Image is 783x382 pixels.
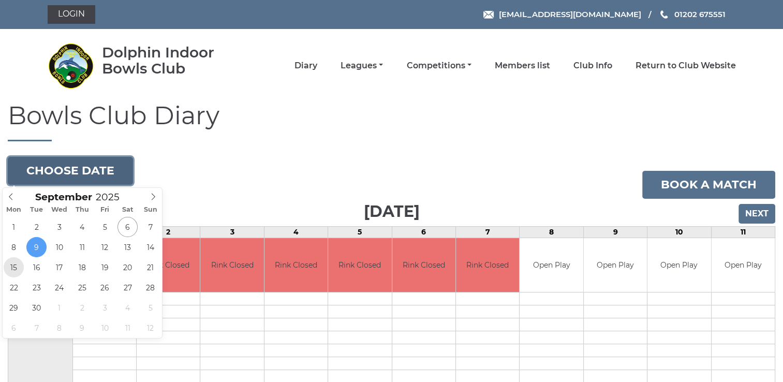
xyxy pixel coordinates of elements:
a: Members list [495,60,550,71]
a: Email [EMAIL_ADDRESS][DOMAIN_NAME] [483,8,641,20]
td: 4 [264,226,328,238]
span: October 7, 2025 [26,318,47,338]
span: October 1, 2025 [49,298,69,318]
td: 8 [520,226,583,238]
td: 6 [392,226,455,238]
img: Phone us [660,10,668,19]
td: Rink Closed [456,238,519,292]
span: Scroll to increment [35,193,92,202]
td: 10 [647,226,711,238]
span: September 7, 2025 [140,217,160,237]
a: Competitions [406,60,471,71]
span: Tue [25,207,48,213]
span: September 10, 2025 [49,237,69,257]
a: Login [48,5,95,24]
a: Book a match [642,171,775,199]
span: September 28, 2025 [140,277,160,298]
td: Open Play [520,238,583,292]
span: Wed [48,207,71,213]
span: October 9, 2025 [72,318,92,338]
span: September 14, 2025 [140,237,160,257]
span: September 26, 2025 [95,277,115,298]
span: September 27, 2025 [117,277,138,298]
span: September 22, 2025 [4,277,24,298]
h1: Bowls Club Diary [8,102,775,141]
a: Leagues [341,60,383,71]
span: September 30, 2025 [26,298,47,318]
td: 7 [455,226,519,238]
td: 11 [711,226,775,238]
span: September 19, 2025 [95,257,115,277]
td: Rink Closed [392,238,455,292]
td: 3 [200,226,264,238]
span: Fri [94,207,116,213]
span: September 23, 2025 [26,277,47,298]
td: Rink Closed [137,238,200,292]
span: October 8, 2025 [49,318,69,338]
span: September 15, 2025 [4,257,24,277]
span: September 25, 2025 [72,277,92,298]
td: Open Play [584,238,647,292]
span: 01202 675551 [674,9,725,19]
span: September 9, 2025 [26,237,47,257]
span: September 5, 2025 [95,217,115,237]
td: Rink Closed [264,238,328,292]
span: September 6, 2025 [117,217,138,237]
td: Rink Closed [200,238,263,292]
input: Next [738,204,775,224]
span: October 6, 2025 [4,318,24,338]
span: September 29, 2025 [4,298,24,318]
td: 5 [328,226,392,238]
span: Sun [139,207,162,213]
span: September 2, 2025 [26,217,47,237]
span: September 11, 2025 [72,237,92,257]
button: Choose date [8,157,133,185]
td: 9 [583,226,647,238]
span: October 11, 2025 [117,318,138,338]
a: Phone us 01202 675551 [659,8,725,20]
td: 2 [136,226,200,238]
td: Open Play [647,238,711,292]
td: Open Play [712,238,775,292]
a: Diary [294,60,317,71]
span: October 12, 2025 [140,318,160,338]
span: September 17, 2025 [49,257,69,277]
div: Dolphin Indoor Bowls Club [102,45,244,77]
span: September 12, 2025 [95,237,115,257]
span: Sat [116,207,139,213]
a: Club Info [573,60,612,71]
input: Scroll to increment [92,191,132,203]
span: September 21, 2025 [140,257,160,277]
span: Thu [71,207,94,213]
span: September 24, 2025 [49,277,69,298]
span: September 13, 2025 [117,237,138,257]
span: September 8, 2025 [4,237,24,257]
span: October 3, 2025 [95,298,115,318]
a: Return to Club Website [636,60,736,71]
span: September 16, 2025 [26,257,47,277]
span: October 2, 2025 [72,298,92,318]
span: [EMAIL_ADDRESS][DOMAIN_NAME] [498,9,641,19]
img: Email [483,11,494,19]
img: Dolphin Indoor Bowls Club [48,42,94,89]
span: October 4, 2025 [117,298,138,318]
td: Rink Closed [328,238,391,292]
span: September 18, 2025 [72,257,92,277]
span: September 1, 2025 [4,217,24,237]
span: Mon [3,207,25,213]
span: September 20, 2025 [117,257,138,277]
span: September 3, 2025 [49,217,69,237]
span: September 4, 2025 [72,217,92,237]
span: October 5, 2025 [140,298,160,318]
span: October 10, 2025 [95,318,115,338]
